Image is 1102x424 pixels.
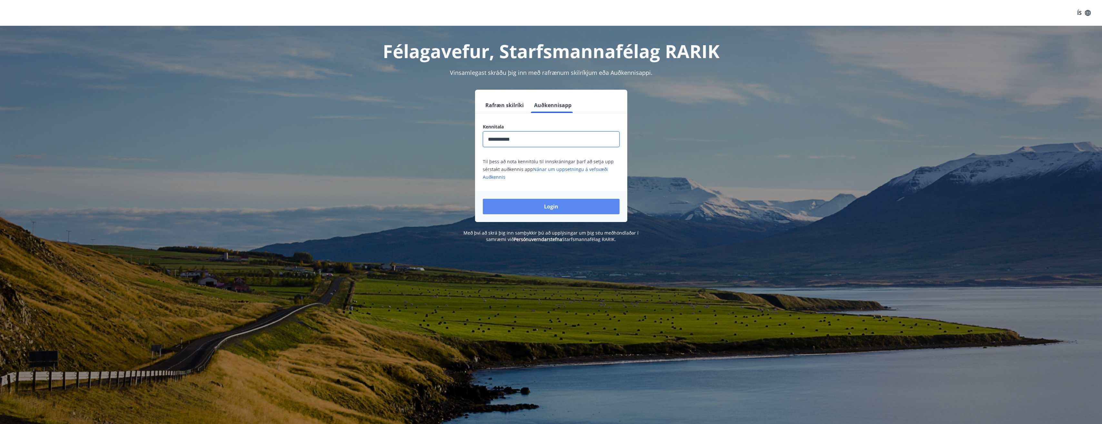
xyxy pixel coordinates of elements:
span: Með því að skrá þig inn samþykkir þú að upplýsingar um þig séu meðhöndlaðar í samræmi við Starfsm... [463,230,639,242]
a: Persónuverndarstefna [514,236,562,242]
a: Nánar um uppsetningu á vefsvæði Auðkennis [483,166,608,180]
span: Vinsamlegast skráðu þig inn með rafrænum skilríkjum eða Auðkennisappi. [450,69,652,76]
button: Auðkennisapp [531,97,574,113]
h1: Félagavefur, Starfsmannafélag RARIK [327,39,776,63]
label: Kennitala [483,124,620,130]
span: Til þess að nota kennitölu til innskráningar þarf að setja upp sérstakt auðkennis app [483,158,614,180]
button: Rafræn skilríki [483,97,526,113]
button: ÍS [1074,7,1094,19]
button: Login [483,199,620,214]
